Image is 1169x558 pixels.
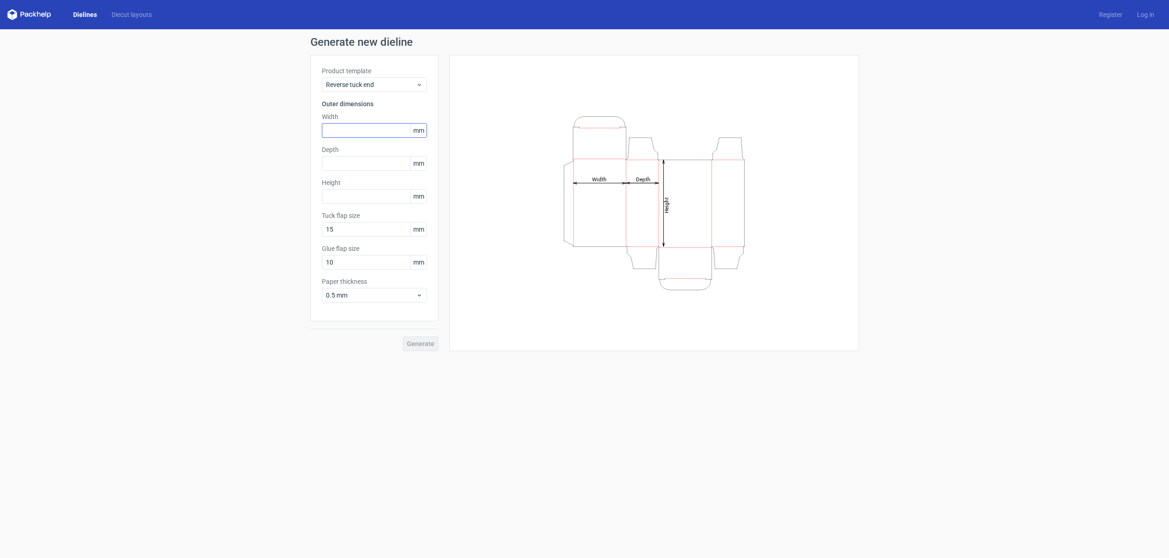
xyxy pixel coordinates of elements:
span: mm [411,222,427,236]
span: mm [411,255,427,269]
span: 0.5 mm [326,291,416,300]
label: Glue flap size [322,244,427,253]
label: Product template [322,66,427,76]
label: Width [322,112,427,121]
label: Depth [322,145,427,154]
span: Reverse tuck end [326,80,416,89]
tspan: Depth [635,176,650,182]
label: Height [322,178,427,187]
h1: Generate new dieline [310,37,859,48]
tspan: Height [663,197,669,213]
label: Paper thickness [322,277,427,286]
a: Dielines [66,10,104,19]
span: mm [411,190,427,203]
span: mm [411,157,427,170]
a: Diecut layouts [104,10,159,19]
label: Tuck flap size [322,211,427,220]
h3: Outer dimensions [322,99,427,108]
a: Log in [1130,10,1162,19]
tspan: Width [592,176,606,182]
a: Register [1092,10,1130,19]
span: mm [411,124,427,137]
